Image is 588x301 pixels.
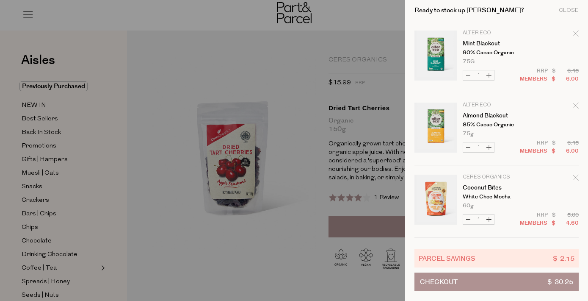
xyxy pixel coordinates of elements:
span: $ 30.25 [547,273,573,291]
input: QTY Mint Blackout [473,70,484,80]
span: Checkout [420,273,458,291]
button: Checkout$ 30.25 [414,273,579,291]
p: Alter Eco [463,103,528,108]
a: Almond Blackout [463,113,528,119]
p: Ceres Organics [463,175,528,180]
span: $ 2.15 [553,254,574,263]
div: Remove Almond Blackout [573,101,579,113]
span: Parcel Savings [419,254,475,263]
p: 85% Cacao Organic [463,122,528,128]
span: 60g [463,203,474,209]
a: Coconut Bites [463,185,528,191]
p: White Choc Mocha [463,194,528,200]
div: Remove Mint Blackout [573,29,579,41]
div: Close [559,8,579,13]
p: 90% Cacao Organic [463,50,528,56]
p: Alter Eco [463,31,528,36]
h2: Ready to stock up [PERSON_NAME]? [414,7,524,14]
div: Remove Coconut Bites [573,173,579,185]
span: 75G [463,59,475,64]
a: Mint Blackout [463,41,528,47]
input: QTY Coconut Bites [473,215,484,224]
span: 75g [463,131,474,137]
input: QTY Almond Blackout [473,142,484,152]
